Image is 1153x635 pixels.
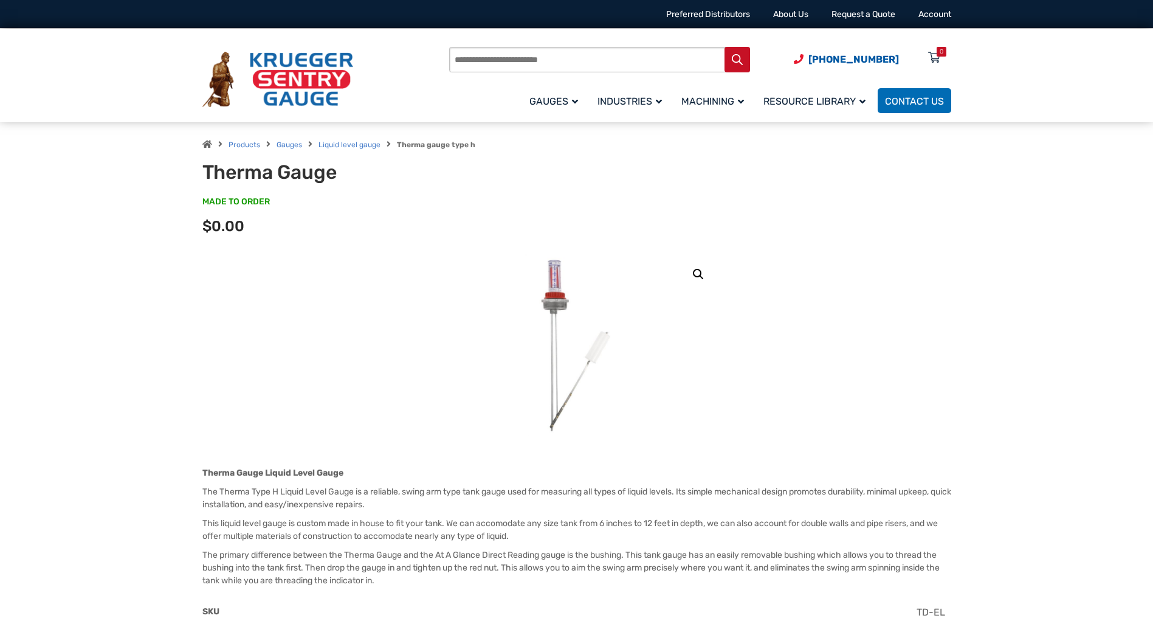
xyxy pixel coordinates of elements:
[918,9,951,19] a: Account
[202,517,951,543] p: This liquid level gauge is custom made in house to fit your tank. We can accomodate any size tank...
[597,95,662,107] span: Industries
[674,86,756,115] a: Machining
[485,254,667,436] img: Therma Gauge
[917,606,945,618] span: TD-EL
[529,95,578,107] span: Gauges
[590,86,674,115] a: Industries
[202,196,270,208] span: MADE TO ORDER
[878,88,951,113] a: Contact Us
[202,468,343,478] strong: Therma Gauge Liquid Level Gauge
[202,161,502,184] h1: Therma Gauge
[202,549,951,587] p: The primary difference between the Therma Gauge and the At A Glance Direct Reading gauge is the b...
[687,263,709,285] a: View full-screen image gallery
[277,141,302,149] a: Gauges
[681,95,744,107] span: Machining
[397,141,475,149] strong: Therma gauge type h
[202,485,951,511] p: The Therma Type H Liquid Level Gauge is a reliable, swing arm type tank gauge used for measuring ...
[318,141,380,149] a: Liquid level gauge
[202,606,219,617] span: SKU
[756,86,878,115] a: Resource Library
[831,9,895,19] a: Request a Quote
[885,95,944,107] span: Contact Us
[763,95,866,107] span: Resource Library
[229,141,260,149] a: Products
[794,52,899,67] a: Phone Number (920) 434-8860
[808,54,899,65] span: [PHONE_NUMBER]
[522,86,590,115] a: Gauges
[202,52,353,108] img: Krueger Sentry Gauge
[773,9,808,19] a: About Us
[666,9,750,19] a: Preferred Distributors
[202,218,244,235] span: $0.00
[940,47,943,57] div: 0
